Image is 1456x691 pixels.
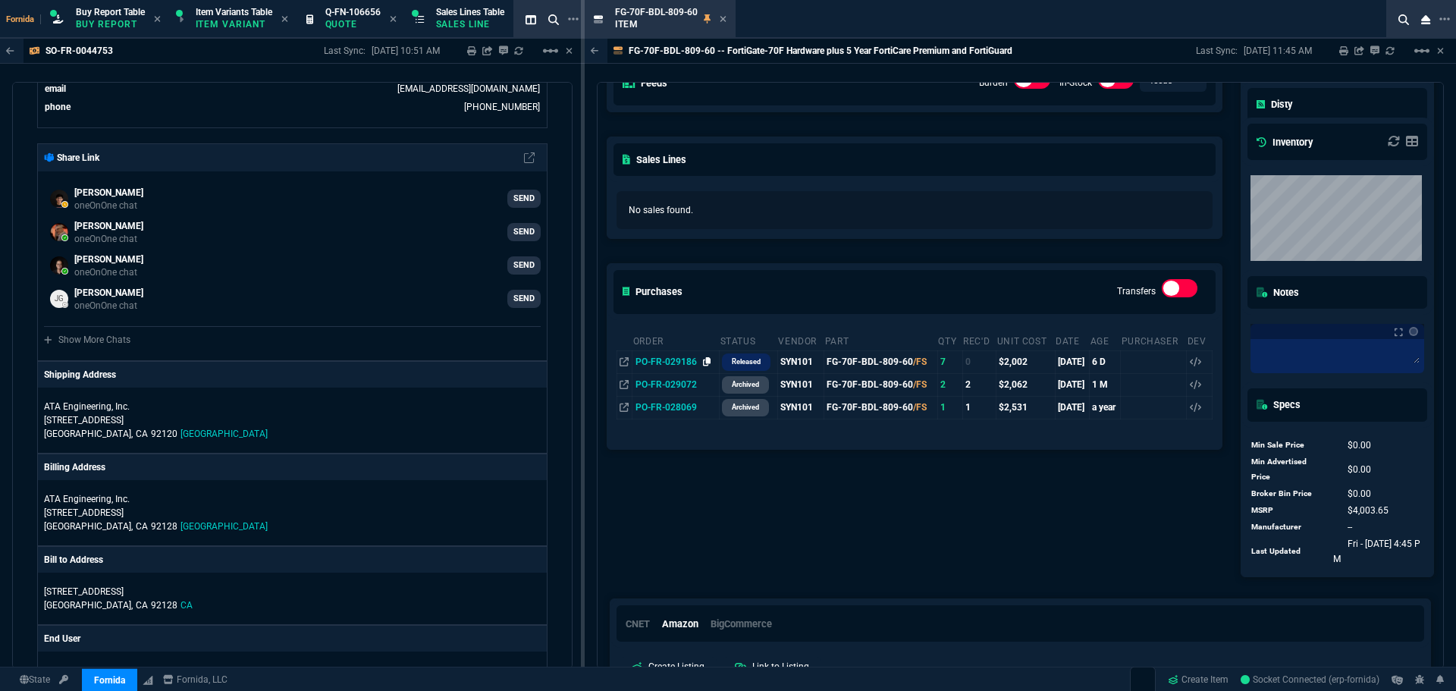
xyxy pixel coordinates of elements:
[732,401,759,413] p: archived
[151,600,177,611] span: 92128
[44,429,133,439] span: [GEOGRAPHIC_DATA],
[913,356,927,367] span: /FS
[74,253,143,266] p: [PERSON_NAME]
[1055,329,1090,351] th: Date
[996,350,1055,373] td: $2,002
[635,356,697,367] span: PO-FR-029186
[44,184,541,214] a: michael.licea@fornida.com
[1090,396,1121,419] td: a year
[44,585,541,598] p: [STREET_ADDRESS]
[44,400,190,413] p: ATA Engineering, Inc.
[662,618,698,630] h6: Amazon
[542,11,565,29] nx-icon: Search
[623,77,667,91] h5: feeds
[732,356,761,368] p: Released
[74,300,143,312] p: oneOnOne chat
[15,673,55,686] a: Global State
[732,378,759,391] p: archived
[76,7,145,17] span: Buy Report Table
[436,18,504,30] p: Sales Line
[76,18,145,30] p: Buy Report
[1244,45,1312,57] p: [DATE] 11:45 AM
[44,492,190,506] p: ATA Engineering, Inc.
[937,396,962,419] td: 1
[777,350,824,373] td: SYN101
[1348,440,1371,451] span: 0
[507,256,541,275] a: SEND
[74,219,143,233] p: [PERSON_NAME]
[44,284,541,314] a: John.Gaboni@fornida.com
[62,665,67,676] span: --
[623,284,683,299] h5: Purchases
[136,429,148,439] span: CA
[568,12,579,27] nx-icon: Open New Tab
[635,402,697,413] span: PO-FR-028069
[44,600,133,611] span: [GEOGRAPHIC_DATA],
[507,290,541,308] a: SEND
[996,373,1055,396] td: $2,062
[620,379,629,390] nx-icon: Open In Opposite Panel
[1121,329,1187,351] th: Purchaser
[44,250,541,281] a: steven.huang@fornida.com
[629,203,1201,217] p: No sales found.
[711,618,772,630] h6: BigCommerce
[44,335,130,345] a: Show More Chats
[1090,329,1121,351] th: Age
[1348,464,1371,475] span: 0
[372,45,440,57] p: [DATE] 10:51 AM
[436,7,504,17] span: Sales Lines Table
[1250,437,1332,454] td: Min Sale Price
[1090,373,1121,396] td: 1 M
[591,46,599,56] nx-icon: Back to Table
[1333,539,1420,564] span: 1754671510646
[45,45,113,57] p: SO-FR-0044753
[74,286,143,300] p: [PERSON_NAME]
[390,14,397,26] nx-icon: Close Tab
[45,83,66,94] span: email
[47,665,52,676] span: --
[1250,536,1424,567] tr: undefined
[635,400,717,414] nx-fornida-value: PO-FR-028069
[1055,396,1090,419] td: [DATE]
[824,373,938,396] td: FG-70F-BDL-809-60
[1014,71,1050,96] div: Burden
[325,18,381,30] p: Quote
[962,373,996,396] td: 2
[1250,536,1332,567] td: Last Updated
[281,14,288,26] nx-icon: Close Tab
[1250,502,1424,519] tr: undefined
[55,665,59,676] span: --
[397,83,540,94] a: [EMAIL_ADDRESS][DOMAIN_NAME]
[1187,329,1213,351] th: Dev
[824,329,938,351] th: Part
[937,329,962,351] th: Qty
[635,378,717,391] nx-fornida-value: PO-FR-029072
[1348,522,1352,532] span: --
[635,355,717,369] nx-fornida-value: PO-FR-029186
[1250,454,1332,485] td: Min Advertised Price
[1257,97,1292,112] h5: Disty
[44,521,133,532] span: [GEOGRAPHIC_DATA],
[180,429,268,439] span: [GEOGRAPHIC_DATA]
[723,657,821,677] a: Link to Listing
[1250,437,1424,454] tr: undefined
[1250,454,1424,485] tr: undefined
[720,329,778,351] th: Status
[962,329,996,351] th: Rec'd
[55,673,73,686] a: API TOKEN
[44,217,541,247] a: mohammed.wafek@fornida.com
[44,81,541,96] tr: accounts.payable@ata-e.com
[507,190,541,208] a: SEND
[1162,279,1198,303] div: Transfers
[824,350,938,373] td: FG-70F-BDL-809-60
[1196,45,1244,57] p: Last Sync:
[566,45,573,57] a: Hide Workbench
[626,618,650,630] h6: CNET
[1055,350,1090,373] td: [DATE]
[1437,45,1444,57] a: Hide Workbench
[44,368,116,382] p: Shipping Address
[1250,502,1332,519] td: MSRP
[635,379,697,390] span: PO-FR-029072
[158,673,232,686] a: msbcCompanyName
[196,18,271,30] p: Item Variant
